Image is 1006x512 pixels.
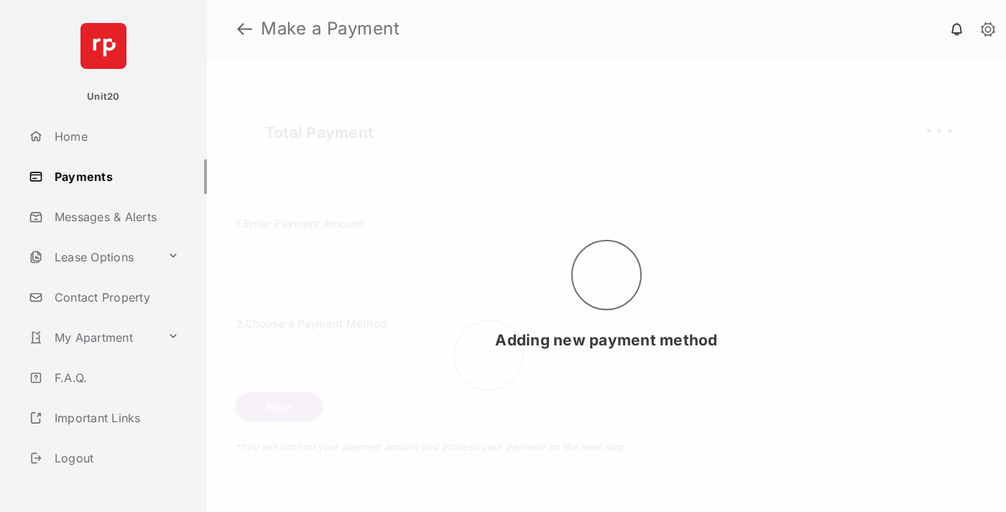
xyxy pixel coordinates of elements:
a: Contact Property [23,280,207,315]
a: Home [23,119,207,154]
a: F.A.Q. [23,360,207,395]
p: Unit20 [87,90,120,104]
strong: Make a Payment [261,20,400,37]
a: Lease Options [23,240,162,274]
span: Adding new payment method [495,331,717,349]
a: My Apartment [23,320,162,355]
a: Important Links [23,401,185,435]
img: svg+xml;base64,PHN2ZyB4bWxucz0iaHR0cDovL3d3dy53My5vcmcvMjAwMC9zdmciIHdpZHRoPSI2NCIgaGVpZ2h0PSI2NC... [80,23,126,69]
a: Payments [23,159,207,194]
a: Messages & Alerts [23,200,207,234]
a: Logout [23,441,207,475]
